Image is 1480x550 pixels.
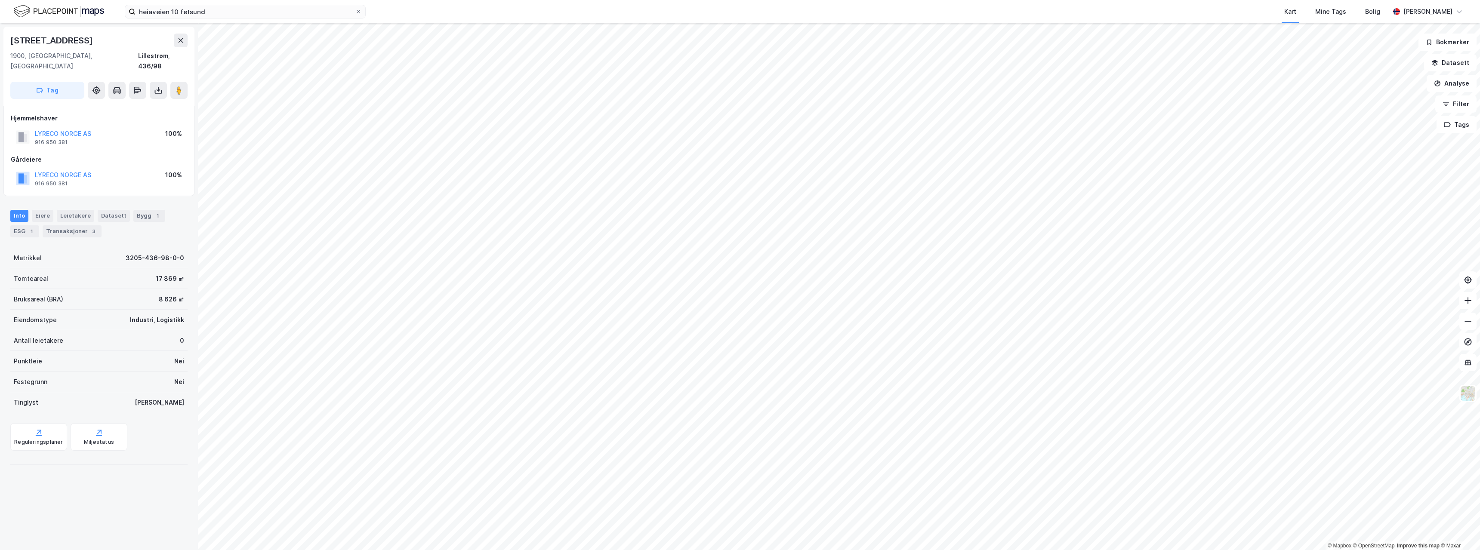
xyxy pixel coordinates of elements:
div: Festegrunn [14,377,47,387]
div: 1900, [GEOGRAPHIC_DATA], [GEOGRAPHIC_DATA] [10,51,138,71]
a: Improve this map [1397,543,1440,549]
div: Hjemmelshaver [11,113,187,123]
div: Kart [1284,6,1296,17]
div: 17 869 ㎡ [156,273,184,284]
button: Filter [1435,95,1477,113]
input: Søk på adresse, matrikkel, gårdeiere, leietakere eller personer [136,5,355,18]
div: 3205-436-98-0-0 [126,253,184,263]
div: Mine Tags [1315,6,1346,17]
div: Nei [174,356,184,366]
div: Datasett [98,210,130,222]
a: Mapbox [1328,543,1351,549]
div: 0 [180,335,184,346]
div: Bygg [133,210,165,222]
button: Datasett [1424,54,1477,71]
div: Lillestrøm, 436/98 [138,51,188,71]
div: ESG [10,225,39,237]
div: 1 [153,212,162,220]
div: 916 950 381 [35,139,68,146]
div: 100% [165,129,182,139]
div: Miljøstatus [84,439,114,446]
div: 8 626 ㎡ [159,294,184,304]
a: OpenStreetMap [1353,543,1395,549]
div: Info [10,210,28,222]
div: Eiere [32,210,53,222]
button: Tag [10,82,84,99]
img: Z [1460,385,1476,402]
div: 100% [165,170,182,180]
div: 3 [89,227,98,236]
div: [PERSON_NAME] [1403,6,1452,17]
div: [PERSON_NAME] [135,397,184,408]
div: Gårdeiere [11,154,187,165]
div: 1 [27,227,36,236]
div: Punktleie [14,356,42,366]
div: 916 950 381 [35,180,68,187]
div: Matrikkel [14,253,42,263]
div: Antall leietakere [14,335,63,346]
div: Bolig [1365,6,1380,17]
div: Kontrollprogram for chat [1437,509,1480,550]
iframe: Chat Widget [1437,509,1480,550]
div: Reguleringsplaner [14,439,63,446]
div: Transaksjoner [43,225,102,237]
div: Nei [174,377,184,387]
div: Eiendomstype [14,315,57,325]
button: Analyse [1427,75,1477,92]
button: Tags [1437,116,1477,133]
div: Bruksareal (BRA) [14,294,63,304]
div: Tinglyst [14,397,38,408]
div: Leietakere [57,210,94,222]
img: logo.f888ab2527a4732fd821a326f86c7f29.svg [14,4,104,19]
div: [STREET_ADDRESS] [10,34,95,47]
button: Bokmerker [1418,34,1477,51]
div: Industri, Logistikk [130,315,184,325]
div: Tomteareal [14,273,48,284]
